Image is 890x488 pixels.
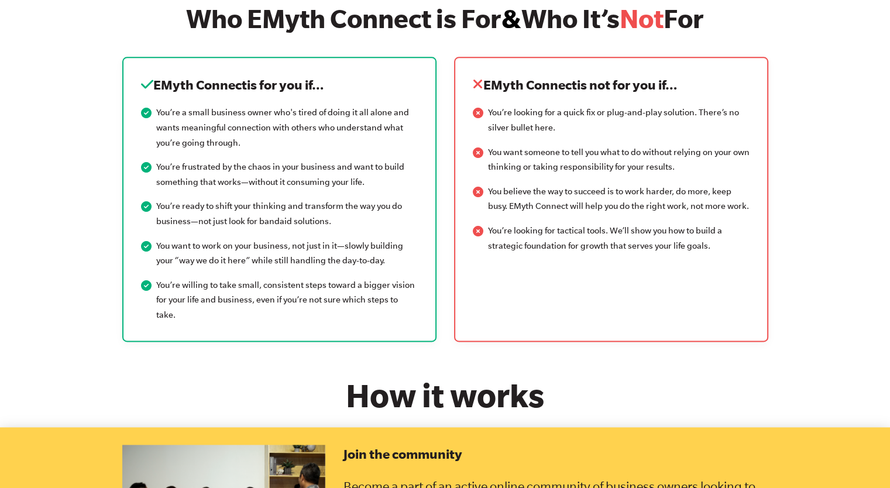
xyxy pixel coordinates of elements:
[141,278,418,323] li: You’re willing to take small, consistent steps toward a bigger vision for your life and business,...
[247,77,324,92] strong: is for you if…
[620,4,664,33] em: Not
[473,145,750,175] li: You want someone to tell you what to do without relying on your own thinking or taking responsibi...
[141,75,418,94] h3: EMyth Connect
[473,105,750,135] li: You’re looking for a quick fix or plug-and-play solution. There’s no silver bullet here.
[122,4,768,33] h2: Who EMyth Connect is For Who It’s For
[473,224,750,253] li: You’re looking for tactical tools. We’ll show you how to build a strategic foundation for growth ...
[141,239,418,269] li: You want to work on your business, not just in it—slowly building your “way we do it here” while ...
[343,445,768,463] h3: Join the community
[205,377,685,414] h2: How it works
[141,199,418,229] li: You’re ready to shift your thinking and transform the way you do business—not just look for banda...
[577,77,678,92] strong: is not for you if…
[473,184,750,214] li: You believe the way to succeed is to work harder, do more, keep busy. EMyth Connect will help you...
[141,160,418,190] li: You’re frustrated by the chaos in your business and want to build something that works—without it...
[831,432,890,488] iframe: Chat Widget
[473,75,750,94] h3: EMyth Connect
[141,105,418,150] li: You’re a small business owner who's tired of doing it all alone and wants meaningful connection w...
[501,4,521,33] span: &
